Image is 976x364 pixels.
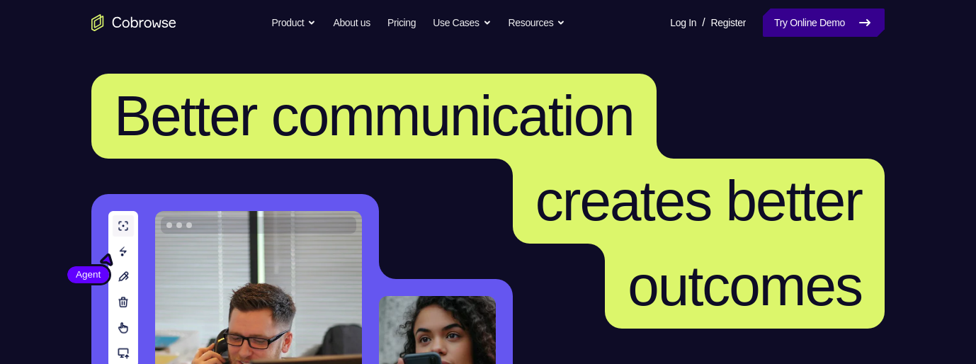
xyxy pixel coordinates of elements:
[333,8,370,37] a: About us
[628,254,862,317] span: outcomes
[535,169,862,232] span: creates better
[702,14,705,31] span: /
[711,8,746,37] a: Register
[763,8,885,37] a: Try Online Demo
[509,8,566,37] button: Resources
[91,14,176,31] a: Go to the home page
[272,8,317,37] button: Product
[114,84,634,147] span: Better communication
[670,8,696,37] a: Log In
[433,8,491,37] button: Use Cases
[387,8,416,37] a: Pricing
